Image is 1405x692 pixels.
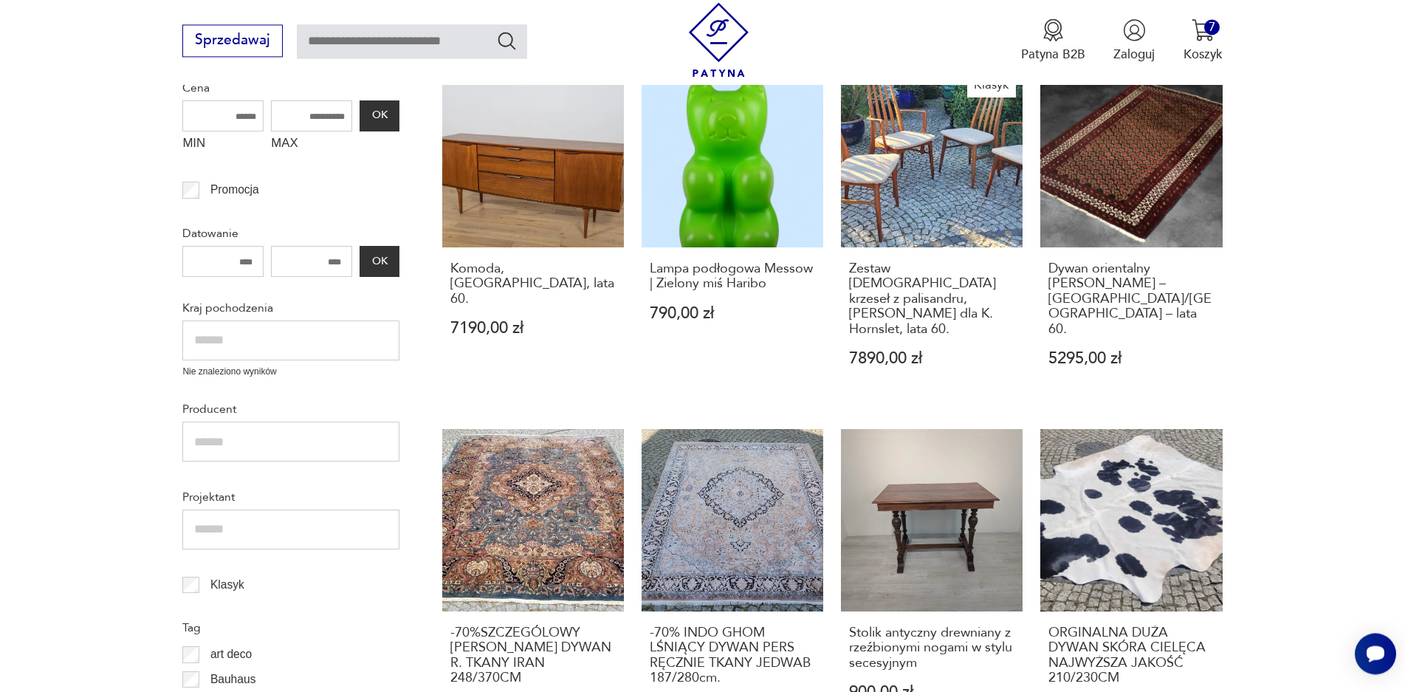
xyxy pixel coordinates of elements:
p: Koszyk [1184,46,1223,63]
img: Ikonka użytkownika [1123,18,1146,41]
p: Zaloguj [1113,46,1155,63]
p: Producent [182,400,399,419]
iframe: Smartsupp widget button [1355,633,1396,674]
p: Bauhaus [210,670,256,689]
p: Promocja [210,180,259,199]
img: Patyna - sklep z meblami i dekoracjami vintage [681,2,756,77]
a: Sprzedawaj [182,35,282,47]
button: Sprzedawaj [182,24,282,57]
a: Dywan orientalny Mir - Saruk – Persja/Iran – lata 60.Dywan orientalny [PERSON_NAME] – [GEOGRAPHIC... [1040,66,1222,401]
a: Lampa podłogowa Messow | Zielony miś HariboLampa podłogowa Messow | Zielony miś Haribo790,00 zł [642,66,823,401]
button: Szukaj [496,30,518,51]
button: OK [360,246,399,277]
h3: ORGINALNA DUŻA DYWAN SKÓRA CIELĘCA NAJWYŻSZA JAKOŚĆ 210/230CM [1048,626,1215,686]
h3: -70% INDO GHOM LŚNIĄCY DYWAN PERS RĘCZNIE TKANY JEDWAB 187/280cm. [650,626,816,686]
h3: Stolik antyczny drewniany z rzeźbionymi nogami w stylu secesyjnym [849,626,1015,671]
p: Nie znaleziono wyników [182,365,399,379]
img: Ikona koszyka [1192,18,1215,41]
h3: Komoda, [GEOGRAPHIC_DATA], lata 60. [450,261,616,306]
p: Klasyk [210,575,244,595]
p: 7190,00 zł [450,321,616,336]
button: OK [360,100,399,131]
img: Ikona medalu [1042,18,1065,41]
a: Ikona medaluPatyna B2B [1021,18,1085,63]
p: 790,00 zł [650,306,816,321]
label: MIN [182,131,264,160]
h3: Lampa podłogowa Messow | Zielony miś Haribo [650,261,816,292]
p: Patyna B2B [1021,46,1085,63]
h3: Dywan orientalny [PERSON_NAME] – [GEOGRAPHIC_DATA]/[GEOGRAPHIC_DATA] – lata 60. [1048,261,1215,337]
label: MAX [271,131,352,160]
p: Datowanie [182,224,399,243]
div: 7 [1204,19,1220,35]
p: 7890,00 zł [849,351,1015,366]
button: Zaloguj [1113,18,1155,63]
p: Kraj pochodzenia [182,298,399,318]
a: KlasykZestaw duńskich krzeseł z palisandru, Niels Koefoed dla K. Hornslet, lata 60.Zestaw [DEMOGR... [841,66,1023,401]
p: Tag [182,618,399,637]
p: Cena [182,78,399,97]
h3: Zestaw [DEMOGRAPHIC_DATA] krzeseł z palisandru, [PERSON_NAME] dla K. Hornslet, lata 60. [849,261,1015,337]
p: art deco [210,645,252,664]
button: 7Koszyk [1184,18,1223,63]
a: Komoda, Wielka Brytania, lata 60.Komoda, [GEOGRAPHIC_DATA], lata 60.7190,00 zł [442,66,624,401]
button: Patyna B2B [1021,18,1085,63]
h3: -70%SZCZEGÓLOWY [PERSON_NAME] DYWAN R. TKANY IRAN 248/370CM [450,626,616,686]
p: Projektant [182,487,399,507]
p: 5295,00 zł [1048,351,1215,366]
